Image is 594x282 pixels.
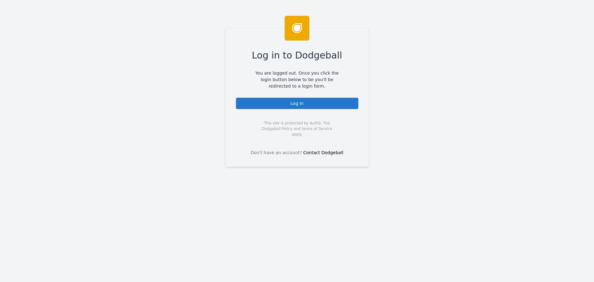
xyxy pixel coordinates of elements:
div: Log In [235,97,359,110]
span: You are logged out. Once you click the login button below to be you'll be redirected to a login f... [251,70,343,89]
a: Contact Dodgeball [303,150,343,155]
span: Log in to Dodgeball [252,48,342,62]
span: Don't have an account? [251,150,302,156]
span: This site is protected by Auth0. The Dodgeball Policy and terms of Service apply. [256,120,338,137]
